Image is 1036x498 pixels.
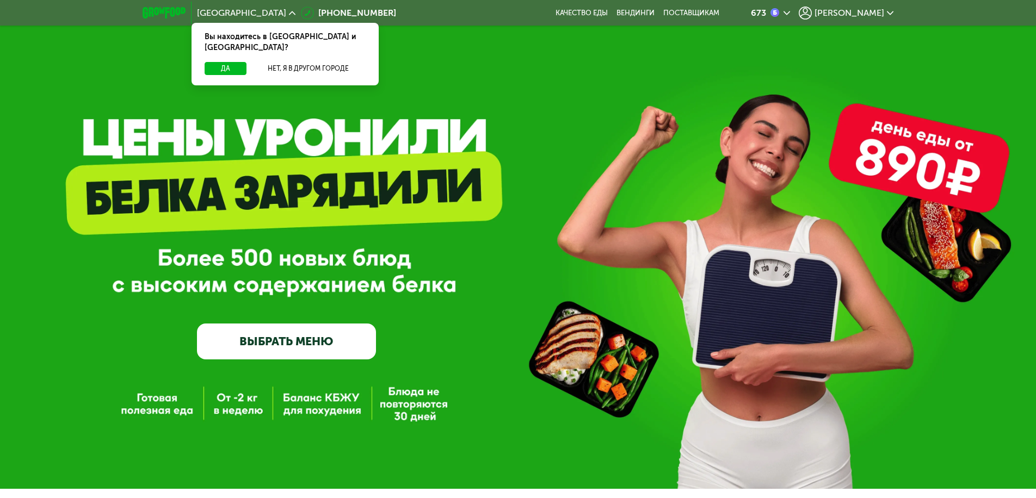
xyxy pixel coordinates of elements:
a: Вендинги [616,9,655,17]
div: Вы находитесь в [GEOGRAPHIC_DATA] и [GEOGRAPHIC_DATA]? [192,23,379,62]
a: Качество еды [556,9,608,17]
div: 673 [751,9,766,17]
span: [PERSON_NAME] [815,9,884,17]
span: [GEOGRAPHIC_DATA] [197,9,286,17]
a: [PHONE_NUMBER] [301,7,396,20]
a: ВЫБРАТЬ МЕНЮ [197,323,376,359]
button: Нет, я в другом городе [251,62,366,75]
button: Да [205,62,246,75]
div: поставщикам [663,9,719,17]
